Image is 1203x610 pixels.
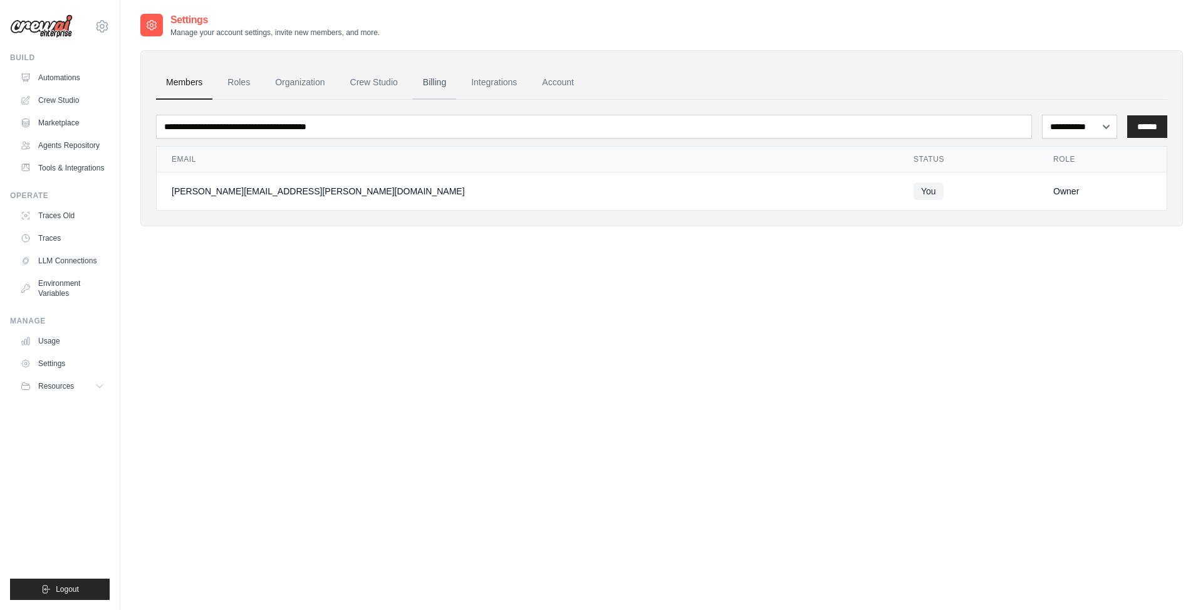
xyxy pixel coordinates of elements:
[15,90,110,110] a: Crew Studio
[15,113,110,133] a: Marketplace
[914,182,944,200] span: You
[413,66,456,100] a: Billing
[15,135,110,155] a: Agents Repository
[170,28,380,38] p: Manage your account settings, invite new members, and more.
[461,66,527,100] a: Integrations
[15,206,110,226] a: Traces Old
[10,191,110,201] div: Operate
[15,228,110,248] a: Traces
[10,14,73,38] img: Logo
[898,147,1038,172] th: Status
[1053,185,1152,197] div: Owner
[10,316,110,326] div: Manage
[38,381,74,391] span: Resources
[15,273,110,303] a: Environment Variables
[15,68,110,88] a: Automations
[10,53,110,63] div: Build
[217,66,260,100] a: Roles
[15,376,110,396] button: Resources
[15,251,110,271] a: LLM Connections
[265,66,335,100] a: Organization
[56,584,79,594] span: Logout
[15,354,110,374] a: Settings
[172,185,883,197] div: [PERSON_NAME][EMAIL_ADDRESS][PERSON_NAME][DOMAIN_NAME]
[10,579,110,600] button: Logout
[15,331,110,351] a: Usage
[170,13,380,28] h2: Settings
[15,158,110,178] a: Tools & Integrations
[156,66,212,100] a: Members
[340,66,408,100] a: Crew Studio
[1038,147,1167,172] th: Role
[532,66,584,100] a: Account
[157,147,898,172] th: Email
